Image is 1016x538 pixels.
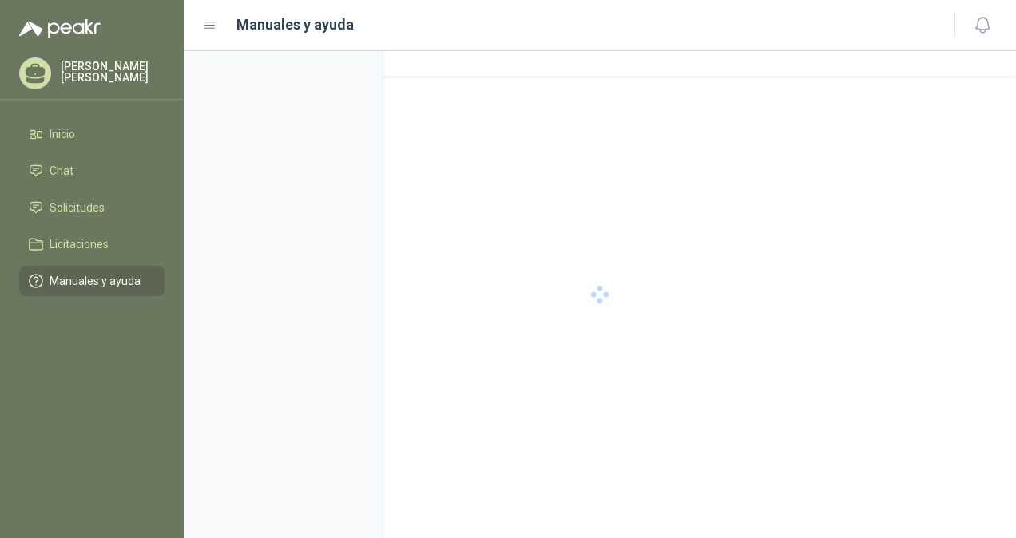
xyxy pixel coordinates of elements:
[50,199,105,216] span: Solicitudes
[19,156,165,186] a: Chat
[19,229,165,259] a: Licitaciones
[19,19,101,38] img: Logo peakr
[50,125,75,143] span: Inicio
[61,61,165,83] p: [PERSON_NAME] [PERSON_NAME]
[236,14,354,36] h1: Manuales y ayuda
[50,235,109,253] span: Licitaciones
[50,162,73,180] span: Chat
[19,119,165,149] a: Inicio
[19,192,165,223] a: Solicitudes
[50,272,141,290] span: Manuales y ayuda
[19,266,165,296] a: Manuales y ayuda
